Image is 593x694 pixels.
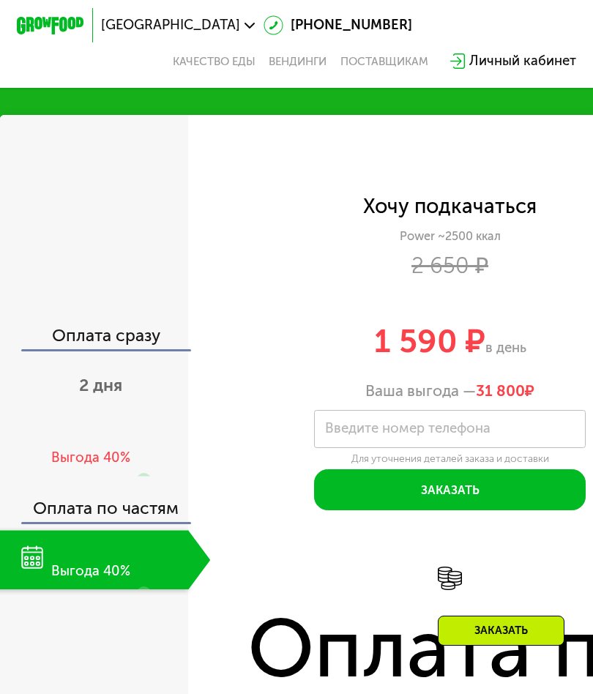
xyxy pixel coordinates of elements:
[374,322,485,360] span: 1 590 ₽
[476,381,534,400] span: ₽
[173,55,256,69] a: Качество еды
[264,15,412,36] a: [PHONE_NUMBER]
[1,327,188,349] div: Оплата сразу
[363,197,537,216] div: Хочу подкачаться
[79,375,122,395] span: 2 дня
[101,18,240,32] span: [GEOGRAPHIC_DATA]
[314,452,585,466] div: Для уточнения деталей заказа и доставки
[485,340,526,356] span: в день
[340,55,428,69] div: поставщикам
[438,567,461,590] img: l6xcnZfty9opOoJh.png
[51,449,130,468] div: Выгода 40%
[325,424,491,433] label: Введите номер телефона
[269,55,327,69] a: Вендинги
[469,51,576,72] div: Личный кабинет
[438,616,564,646] div: Заказать
[314,469,585,510] button: Заказать
[476,381,525,400] span: 31 800
[1,483,188,522] div: Оплата по частям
